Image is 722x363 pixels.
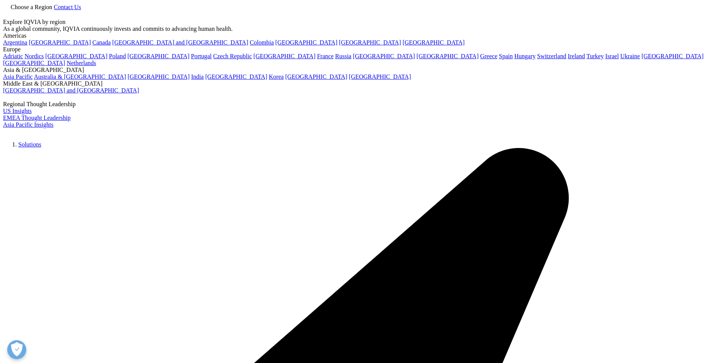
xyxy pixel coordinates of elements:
[317,53,334,59] a: France
[3,46,719,53] div: Europe
[3,115,70,121] a: EMEA Thought Leadership
[128,73,190,80] a: [GEOGRAPHIC_DATA]
[480,53,497,59] a: Greece
[339,39,401,46] a: [GEOGRAPHIC_DATA]
[275,39,337,46] a: [GEOGRAPHIC_DATA]
[191,73,204,80] a: India
[403,39,465,46] a: [GEOGRAPHIC_DATA]
[128,53,190,59] a: [GEOGRAPHIC_DATA]
[18,141,41,148] a: Solutions
[416,53,478,59] a: [GEOGRAPHIC_DATA]
[3,87,139,94] a: [GEOGRAPHIC_DATA] and [GEOGRAPHIC_DATA]
[3,101,719,108] div: Regional Thought Leadership
[29,39,91,46] a: [GEOGRAPHIC_DATA]
[11,4,52,10] span: Choose a Region
[285,73,347,80] a: [GEOGRAPHIC_DATA]
[3,67,719,73] div: Asia & [GEOGRAPHIC_DATA]
[54,4,81,10] a: Contact Us
[537,53,566,59] a: Switzerland
[34,73,126,80] a: Australia & [GEOGRAPHIC_DATA]
[349,73,411,80] a: [GEOGRAPHIC_DATA]
[253,53,316,59] a: [GEOGRAPHIC_DATA]
[3,19,719,25] div: Explore IQVIA by region
[7,340,26,359] button: Abrir preferencias
[620,53,640,59] a: Ukraine
[353,53,415,59] a: [GEOGRAPHIC_DATA]
[3,108,32,114] a: US Insights
[3,39,27,46] a: Argentina
[3,73,33,80] a: Asia Pacific
[605,53,619,59] a: Israel
[45,53,107,59] a: [GEOGRAPHIC_DATA]
[3,60,65,66] a: [GEOGRAPHIC_DATA]
[3,25,719,32] div: As a global community, IQVIA continuously invests and commits to advancing human health.
[568,53,585,59] a: Ireland
[205,73,267,80] a: [GEOGRAPHIC_DATA]
[3,121,53,128] a: Asia Pacific Insights
[587,53,604,59] a: Turkey
[250,39,274,46] a: Colombia
[112,39,248,46] a: [GEOGRAPHIC_DATA] and [GEOGRAPHIC_DATA]
[24,53,44,59] a: Nordics
[92,39,111,46] a: Canada
[213,53,252,59] a: Czech Republic
[514,53,536,59] a: Hungary
[3,32,719,39] div: Americas
[67,60,96,66] a: Netherlands
[109,53,126,59] a: Poland
[335,53,352,59] a: Russia
[499,53,513,59] a: Spain
[641,53,703,59] a: [GEOGRAPHIC_DATA]
[269,73,284,80] a: Korea
[3,80,719,87] div: Middle East & [GEOGRAPHIC_DATA]
[3,53,23,59] a: Adriatic
[191,53,212,59] a: Portugal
